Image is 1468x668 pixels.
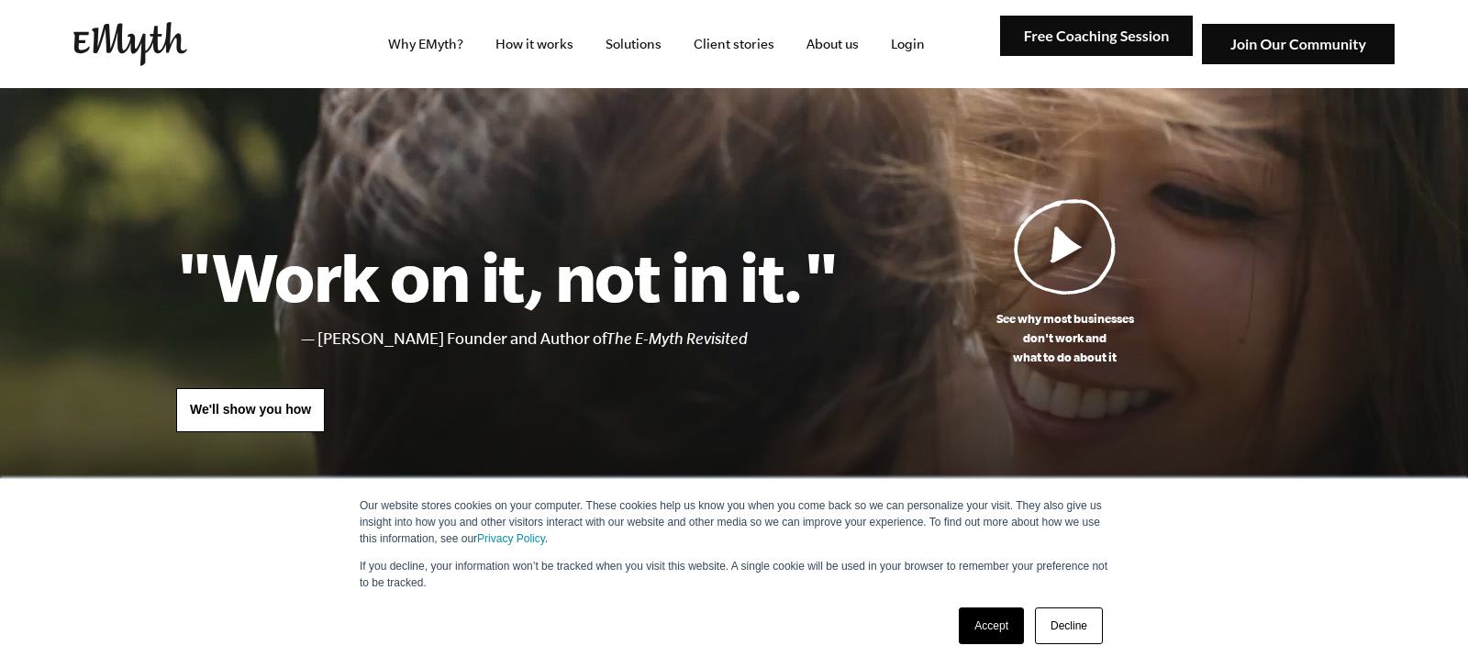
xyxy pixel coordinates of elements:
a: We'll show you how [176,388,325,432]
p: Our website stores cookies on your computer. These cookies help us know you when you come back so... [360,497,1108,547]
a: See why most businessesdon't work andwhat to do about it [838,198,1292,367]
p: If you decline, your information won’t be tracked when you visit this website. A single cookie wi... [360,558,1108,591]
a: Decline [1035,607,1103,644]
img: EMyth [73,22,187,66]
a: Privacy Policy [477,532,545,545]
img: Play Video [1014,198,1117,295]
a: Accept [959,607,1024,644]
img: Free Coaching Session [1000,16,1193,57]
i: The E-Myth Revisited [606,329,748,348]
li: [PERSON_NAME] Founder and Author of [317,326,838,352]
p: See why most businesses don't work and what to do about it [838,309,1292,367]
img: Join Our Community [1202,24,1395,65]
h1: "Work on it, not in it." [176,236,838,317]
span: We'll show you how [190,402,311,417]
